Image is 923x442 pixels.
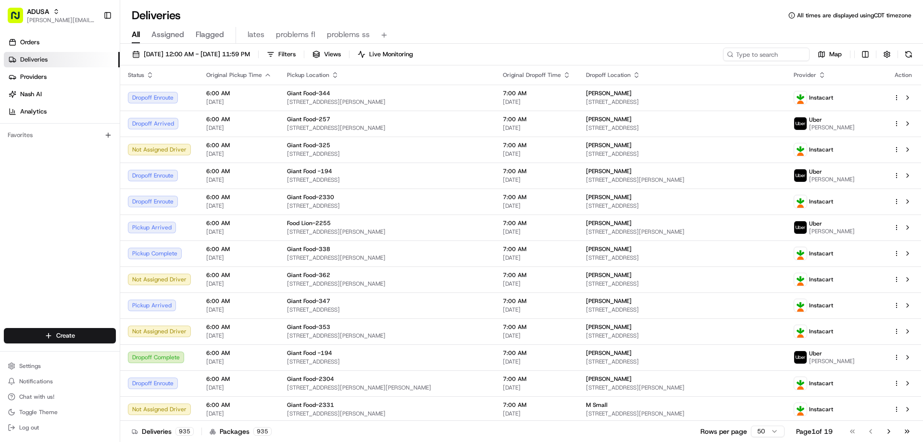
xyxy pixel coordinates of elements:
span: [PERSON_NAME] [809,357,855,365]
span: [DATE] [206,384,272,391]
span: [PERSON_NAME] [586,89,632,97]
span: [STREET_ADDRESS][PERSON_NAME] [586,228,778,236]
a: Nash AI [4,87,120,102]
span: Original Pickup Time [206,71,262,79]
button: Notifications [4,375,116,388]
span: Giant Food-257 [287,115,330,123]
span: 7:00 AM [503,349,571,357]
img: profile_instacart_ahold_partner.png [794,247,807,260]
a: Analytics [4,104,120,119]
span: [PERSON_NAME] [586,193,632,201]
button: Create [4,328,116,343]
img: profile_instacart_ahold_partner.png [794,403,807,416]
img: profile_uber_ahold_partner.png [794,221,807,234]
div: Favorites [4,127,116,143]
span: [STREET_ADDRESS][PERSON_NAME] [287,280,487,288]
span: [DATE] [206,332,272,340]
img: profile_uber_ahold_partner.png [794,351,807,364]
span: [DATE] [206,228,272,236]
span: Uber [809,168,822,176]
button: Map [813,48,846,61]
input: Type to search [723,48,810,61]
span: 7:00 AM [503,375,571,383]
span: Filters [278,50,296,59]
span: All [132,29,140,40]
span: Live Monitoring [369,50,413,59]
span: Instacart [809,146,833,153]
span: [STREET_ADDRESS] [287,176,487,184]
span: Giant Food-2330 [287,193,334,201]
button: ADUSA[PERSON_NAME][EMAIL_ADDRESS][PERSON_NAME][DOMAIN_NAME] [4,4,100,27]
span: [STREET_ADDRESS] [586,358,778,366]
span: [STREET_ADDRESS] [586,202,778,210]
img: profile_instacart_ahold_partner.png [794,299,807,312]
span: Uber [809,116,822,124]
span: Uber [809,220,822,227]
span: problems ss [327,29,370,40]
span: [STREET_ADDRESS] [586,332,778,340]
span: [STREET_ADDRESS][PERSON_NAME] [287,332,487,340]
span: Giant Food-2304 [287,375,334,383]
span: [PERSON_NAME] [586,141,632,149]
span: [DATE] [206,150,272,158]
span: Giant Food -194 [287,349,332,357]
img: profile_instacart_ahold_partner.png [794,91,807,104]
div: Action [893,71,913,79]
div: Packages [210,427,272,436]
span: 6:00 AM [206,193,272,201]
span: [DATE] [206,410,272,417]
span: [STREET_ADDRESS] [586,98,778,106]
span: 6:00 AM [206,167,272,175]
span: 6:00 AM [206,375,272,383]
span: [DATE] [206,124,272,132]
span: [PERSON_NAME] [586,349,632,357]
span: [PERSON_NAME] [586,115,632,123]
span: ADUSA [27,7,49,16]
span: [DATE] [503,306,571,314]
h1: Deliveries [132,8,181,23]
img: profile_uber_ahold_partner.png [794,169,807,182]
span: Notifications [19,378,53,385]
button: Toggle Theme [4,405,116,419]
span: Giant Food-347 [287,297,330,305]
span: 6:00 AM [206,115,272,123]
span: Assigned [151,29,184,40]
span: [STREET_ADDRESS][PERSON_NAME] [287,228,487,236]
button: Log out [4,421,116,434]
span: 7:00 AM [503,271,571,279]
span: 6:00 AM [206,323,272,331]
a: Providers [4,69,120,85]
span: Instacart [809,198,833,205]
span: [PERSON_NAME] [586,323,632,331]
div: 935 [175,427,194,436]
span: [STREET_ADDRESS][PERSON_NAME] [586,384,778,391]
span: Map [829,50,842,59]
span: Instacart [809,328,833,335]
img: profile_instacart_ahold_partner.png [794,325,807,338]
button: Views [308,48,345,61]
span: [DATE] [503,150,571,158]
span: [DATE] [503,410,571,417]
span: 7:00 AM [503,219,571,227]
div: Page 1 of 19 [796,427,833,436]
span: Giant Food-344 [287,89,330,97]
span: [STREET_ADDRESS] [586,306,778,314]
span: [DATE] [206,202,272,210]
span: 7:00 AM [503,115,571,123]
span: [PERSON_NAME] [586,375,632,383]
span: Instacart [809,379,833,387]
span: Uber [809,350,822,357]
span: [DATE] [503,202,571,210]
span: Instacart [809,405,833,413]
span: lates [248,29,264,40]
button: Chat with us! [4,390,116,404]
button: Live Monitoring [353,48,417,61]
span: Instacart [809,250,833,257]
span: [DATE] [503,332,571,340]
span: 7:00 AM [503,141,571,149]
div: Deliveries [132,427,194,436]
a: Deliveries [4,52,120,67]
span: [DATE] [206,358,272,366]
span: Log out [19,424,39,431]
img: profile_instacart_ahold_partner.png [794,377,807,390]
